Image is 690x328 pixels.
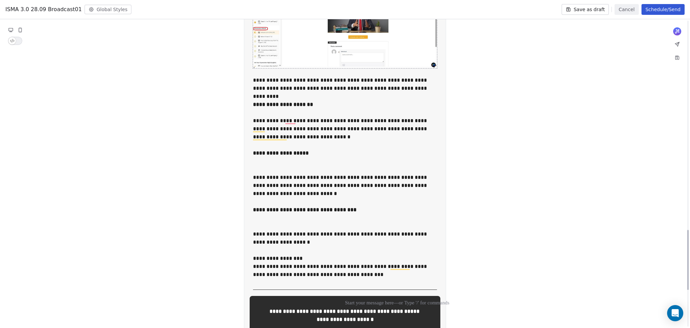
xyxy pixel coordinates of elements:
[667,305,683,321] div: Open Intercom Messenger
[5,5,82,13] span: ISMA 3.0 28.09 Broadcast01
[562,4,609,15] button: Save as draft
[615,4,638,15] button: Cancel
[641,4,685,15] button: Schedule/Send
[85,5,132,14] button: Global Styles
